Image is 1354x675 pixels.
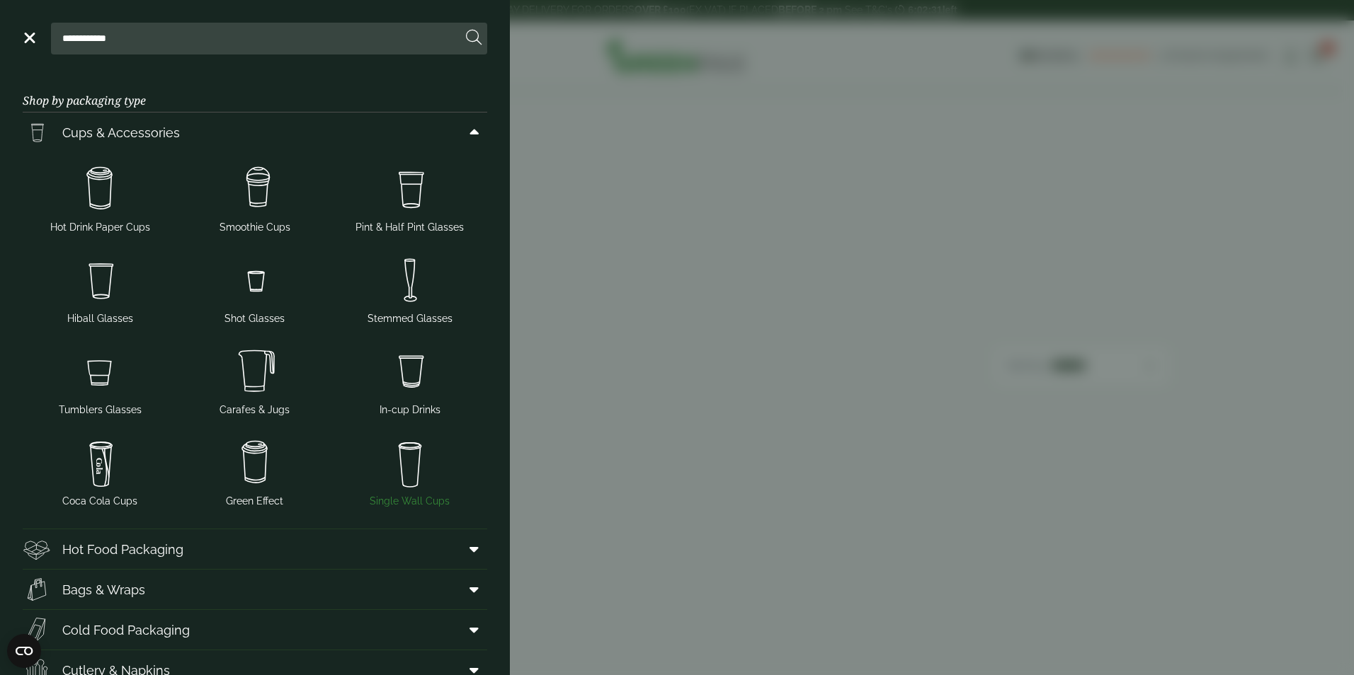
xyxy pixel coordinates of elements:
a: Cold Food Packaging [23,610,487,650]
span: Smoothie Cups [220,220,290,235]
img: HotDrink_paperCup.svg [183,434,327,491]
a: In-cup Drinks [338,340,482,420]
a: Tumblers Glasses [28,340,172,420]
a: Hot Drink Paper Cups [28,158,172,238]
img: JugsNcaraffes.svg [183,343,327,400]
img: Deli_box.svg [23,535,51,563]
a: Shot Glasses [183,249,327,329]
span: Tumblers Glasses [59,403,142,417]
img: Tumbler_glass.svg [28,343,172,400]
a: Single Wall Cups [338,432,482,512]
img: Paper_carriers.svg [23,575,51,604]
img: HotDrink_paperCup.svg [28,161,172,217]
h3: Shop by packaging type [23,71,487,112]
img: PintNhalf_cup.svg [338,161,482,217]
img: Stemmed_glass.svg [338,252,482,308]
img: PintNhalf_cup.svg [23,118,51,146]
span: Pint & Half Pint Glasses [355,220,464,235]
a: Stemmed Glasses [338,249,482,329]
span: Stemmed Glasses [368,311,453,326]
img: Shot_glass.svg [183,252,327,308]
img: Hiball.svg [28,252,172,308]
span: Cold Food Packaging [62,621,190,640]
span: Hot Food Packaging [62,540,183,559]
span: Cups & Accessories [62,123,180,142]
a: Pint & Half Pint Glasses [338,158,482,238]
img: plain-soda-cup.svg [338,434,482,491]
a: Cups & Accessories [23,112,487,152]
a: Hiball Glasses [28,249,172,329]
span: In-cup Drinks [380,403,440,417]
img: Smoothie_cups.svg [183,161,327,217]
img: Incup_drinks.svg [338,343,482,400]
span: Hot Drink Paper Cups [50,220,150,235]
img: cola.svg [28,434,172,491]
a: Carafes & Jugs [183,340,327,420]
span: Shot Glasses [224,311,285,326]
span: Hiball Glasses [67,311,133,326]
span: Green Effect [226,494,283,509]
button: Open CMP widget [7,634,41,668]
span: Coca Cola Cups [62,494,137,509]
span: Carafes & Jugs [220,403,290,417]
img: Sandwich_box.svg [23,616,51,644]
a: Green Effect [183,432,327,512]
a: Smoothie Cups [183,158,327,238]
a: Bags & Wraps [23,570,487,609]
a: Coca Cola Cups [28,432,172,512]
span: Single Wall Cups [370,494,450,509]
span: Bags & Wraps [62,580,145,599]
a: Hot Food Packaging [23,529,487,569]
